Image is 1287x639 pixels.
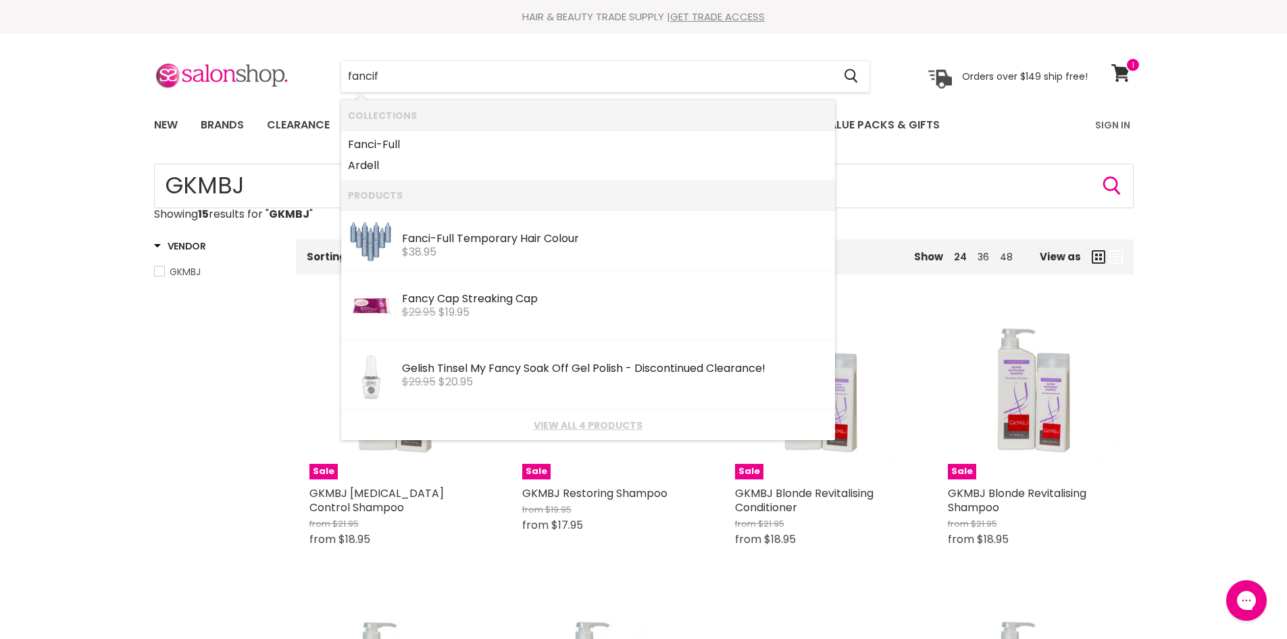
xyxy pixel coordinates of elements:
a: GET TRADE ACCESS [670,9,765,24]
s: $29.95 [402,304,436,320]
span: View as [1040,251,1081,262]
span: $18.95 [977,531,1009,547]
span: from [309,517,330,530]
span: Sale [735,464,763,479]
a: Clearance [257,111,340,139]
ul: Main menu [144,105,1019,145]
span: from [735,531,761,547]
b: Fanci [348,137,376,152]
img: 1110810-Gelish-Bottle-17-TinselMyFancy_200x.jpg [359,347,383,404]
nav: Main [137,105,1151,145]
p: Orders over $149 ship free! [962,70,1088,82]
iframe: Gorgias live chat messenger [1219,575,1273,625]
span: Show [914,250,943,264]
a: -Full [348,134,828,156]
a: GKMBJ Restoring Shampoo [522,486,667,501]
span: Sale [309,464,338,479]
span: GKMBJ [170,265,201,279]
span: $18.95 [764,531,796,547]
a: GKMBJ Blonde Revitalising Shampoo [948,486,1086,515]
img: 9325024000067_2_200x.jpg [353,277,390,334]
span: from [948,531,974,547]
span: from [522,503,543,516]
li: View All [341,410,835,440]
span: $20.95 [438,374,473,389]
div: HAIR & BEAUTY TRADE SUPPLY | [137,10,1151,24]
button: Search [1101,175,1123,197]
div: -Full Temporary Hair Colour [402,233,828,247]
span: $38.95 [402,244,436,260]
label: Sorting [307,251,347,262]
a: GKMBJ Blonde Revitalising ShampooSale [948,307,1120,479]
a: Sign In [1087,111,1138,139]
form: Product [340,60,870,93]
li: Products [341,180,835,210]
b: Fanci [402,231,430,246]
li: Collections: Ardell [341,155,835,180]
strong: GKMBJ [269,206,309,222]
img: RXF450_1_200x.jpg [348,217,395,264]
li: Collections [341,100,835,131]
img: GKMBJ Blonde Revitalising Shampoo [948,307,1120,479]
a: GKMBJ [MEDICAL_DATA] Control Shampoo [309,486,444,515]
span: $18.95 [338,531,370,547]
span: from [735,517,756,530]
li: Collections: Fanci-Full [341,131,835,156]
a: Value Packs & Gifts [811,111,950,139]
div: Gelish Tinsel My Fancy Soak Off Gel Polish - Discontinued Clearance! [402,362,828,377]
span: from [948,517,969,530]
span: Sale [522,464,551,479]
a: GKMBJ Blonde Revitalising Conditioner [735,486,874,515]
input: Search [154,164,1134,208]
span: $21.95 [758,517,784,530]
a: Ardell [348,155,828,176]
span: $19.95 [545,503,572,516]
span: $21.95 [971,517,997,530]
span: from [522,517,549,533]
input: Search [341,61,834,92]
a: GKMBJ [154,264,279,279]
a: GKMBJ Dandruff Control ShampooSale [309,307,482,479]
a: New [144,111,188,139]
p: Showing results for " " [154,208,1134,220]
a: 36 [978,250,989,264]
a: View all 4 products [348,420,828,431]
span: $19.95 [438,304,470,320]
form: Product [154,164,1134,208]
li: Products: Gelish Tinsel My Fancy Soak Off Gel Polish - Discontinued Clearance! [341,340,835,410]
h3: Vendor [154,239,206,253]
a: 48 [1000,250,1013,264]
span: Sale [948,464,976,479]
li: Products: Fanci-Full Temporary Hair Colour [341,210,835,270]
a: 24 [954,250,967,264]
span: $21.95 [332,517,359,530]
span: from [309,531,336,547]
strong: 15 [198,206,209,222]
div: Fancy Cap Streaking Cap [402,293,828,307]
li: Products: Fancy Cap Streaking Cap [341,270,835,340]
span: $17.95 [551,517,583,533]
img: GKMBJ Dandruff Control Shampoo [309,307,482,479]
button: Search [834,61,869,92]
s: $29.95 [402,374,436,389]
a: Brands [191,111,254,139]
